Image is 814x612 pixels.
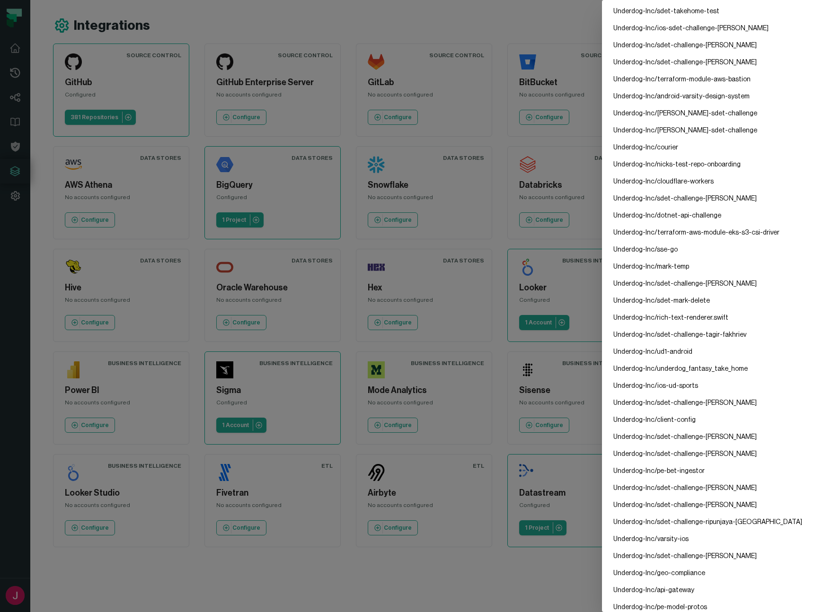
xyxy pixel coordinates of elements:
li: Underdog-Inc/terraform-aws-module-eks-s3-csi-driver [606,224,810,241]
li: Underdog-Inc/dotnet-api-challenge [606,207,810,224]
li: Underdog-Inc/terraform-module-aws-bastion [606,71,810,88]
li: Underdog-Inc/[PERSON_NAME]-sdet-challenge [606,122,810,139]
li: Underdog-Inc/courier [606,139,810,156]
li: Underdog-Inc/ios-sdet-challenge-[PERSON_NAME] [606,20,810,37]
li: Underdog-Inc/ios-ud-sports [606,377,810,394]
li: Underdog-Inc/geo-compliance [606,565,810,582]
li: Underdog-Inc/sse-go [606,241,810,258]
li: Underdog-Inc/ud1-android [606,343,810,360]
li: Underdog-Inc/nicks-test-repo-onboarding [606,156,810,173]
li: Underdog-Inc/[PERSON_NAME]-sdet-challenge [606,105,810,122]
li: Underdog-Inc/varsity-ios [606,531,810,548]
li: Underdog-Inc/sdet-challenge-[PERSON_NAME] [606,548,810,565]
li: Underdog-Inc/mark-temp [606,258,810,275]
li: Underdog-Inc/cloudflare-workers [606,173,810,190]
li: Underdog-Inc/underdog_fantasy_take_home [606,360,810,377]
li: Underdog-Inc/sdet-challenge-[PERSON_NAME] [606,54,810,71]
li: Underdog-Inc/sdet-challenge-[PERSON_NAME] [606,446,810,463]
li: Underdog-Inc/pe-bet-ingestor [606,463,810,480]
li: Underdog-Inc/sdet-challenge-[PERSON_NAME] [606,480,810,497]
li: Underdog-Inc/sdet-takehome-test [606,3,810,20]
li: Underdog-Inc/sdet-challenge-ripunjaya-[GEOGRAPHIC_DATA] [606,514,810,531]
li: Underdog-Inc/sdet-challenge-tagir-fakhriev [606,326,810,343]
li: Underdog-Inc/sdet-challenge-[PERSON_NAME] [606,428,810,446]
li: Underdog-Inc/sdet-challenge-[PERSON_NAME] [606,394,810,411]
li: Underdog-Inc/client-config [606,411,810,428]
li: Underdog-Inc/sdet-mark-delete [606,292,810,309]
li: Underdog-Inc/sdet-challenge-[PERSON_NAME] [606,190,810,207]
li: Underdog-Inc/android-varsity-design-system [606,88,810,105]
li: Underdog-Inc/sdet-challenge-[PERSON_NAME] [606,37,810,54]
li: Underdog-Inc/sdet-challenge-[PERSON_NAME] [606,275,810,292]
li: Underdog-Inc/sdet-challenge-[PERSON_NAME] [606,497,810,514]
li: Underdog-Inc/rich-text-renderer.swift [606,309,810,326]
li: Underdog-Inc/api-gateway [606,582,810,599]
